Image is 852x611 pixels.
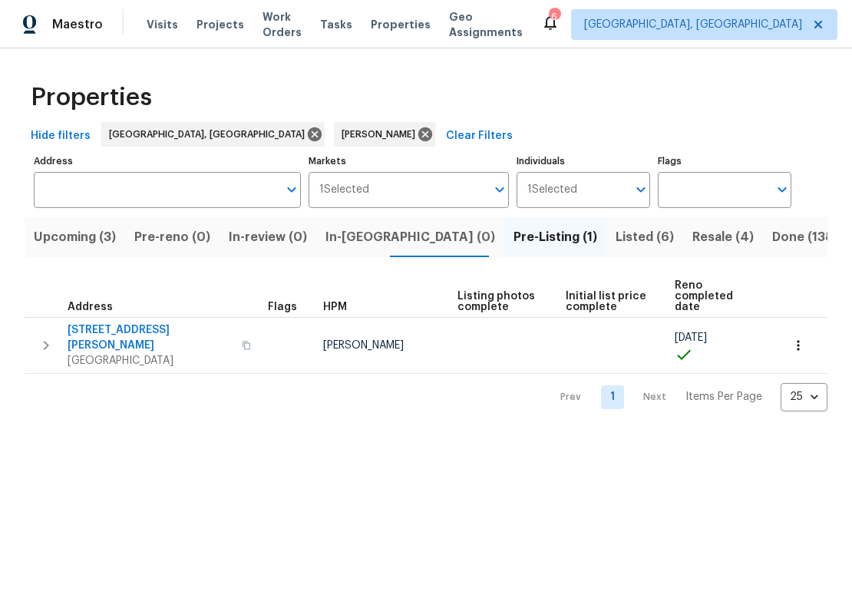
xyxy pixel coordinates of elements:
[229,226,307,248] span: In-review (0)
[34,157,301,166] label: Address
[449,9,523,40] span: Geo Assignments
[601,385,624,409] a: Goto page 1
[147,17,178,32] span: Visits
[616,226,674,248] span: Listed (6)
[675,280,755,312] span: Reno completed date
[281,179,302,200] button: Open
[517,157,650,166] label: Individuals
[320,19,352,30] span: Tasks
[685,389,762,405] p: Items Per Page
[692,226,754,248] span: Resale (4)
[772,226,838,248] span: Done (138)
[546,383,827,411] nav: Pagination Navigation
[527,183,577,197] span: 1 Selected
[584,17,802,32] span: [GEOGRAPHIC_DATA], [GEOGRAPHIC_DATA]
[31,127,91,146] span: Hide filters
[323,302,347,312] span: HPM
[34,226,116,248] span: Upcoming (3)
[371,17,431,32] span: Properties
[630,179,652,200] button: Open
[31,90,152,105] span: Properties
[134,226,210,248] span: Pre-reno (0)
[68,302,113,312] span: Address
[196,17,244,32] span: Projects
[52,17,103,32] span: Maestro
[109,127,311,142] span: [GEOGRAPHIC_DATA], [GEOGRAPHIC_DATA]
[101,122,325,147] div: [GEOGRAPHIC_DATA], [GEOGRAPHIC_DATA]
[566,291,649,312] span: Initial list price complete
[68,322,233,353] span: [STREET_ADDRESS][PERSON_NAME]
[319,183,369,197] span: 1 Selected
[263,9,302,40] span: Work Orders
[658,157,791,166] label: Flags
[781,377,827,417] div: 25
[675,332,707,343] span: [DATE]
[334,122,435,147] div: [PERSON_NAME]
[457,291,540,312] span: Listing photos complete
[323,340,404,351] span: [PERSON_NAME]
[489,179,510,200] button: Open
[514,226,597,248] span: Pre-Listing (1)
[268,302,297,312] span: Flags
[446,127,513,146] span: Clear Filters
[309,157,509,166] label: Markets
[325,226,495,248] span: In-[GEOGRAPHIC_DATA] (0)
[342,127,421,142] span: [PERSON_NAME]
[68,353,233,368] span: [GEOGRAPHIC_DATA]
[771,179,793,200] button: Open
[440,122,519,150] button: Clear Filters
[549,9,560,25] div: 6
[25,122,97,150] button: Hide filters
